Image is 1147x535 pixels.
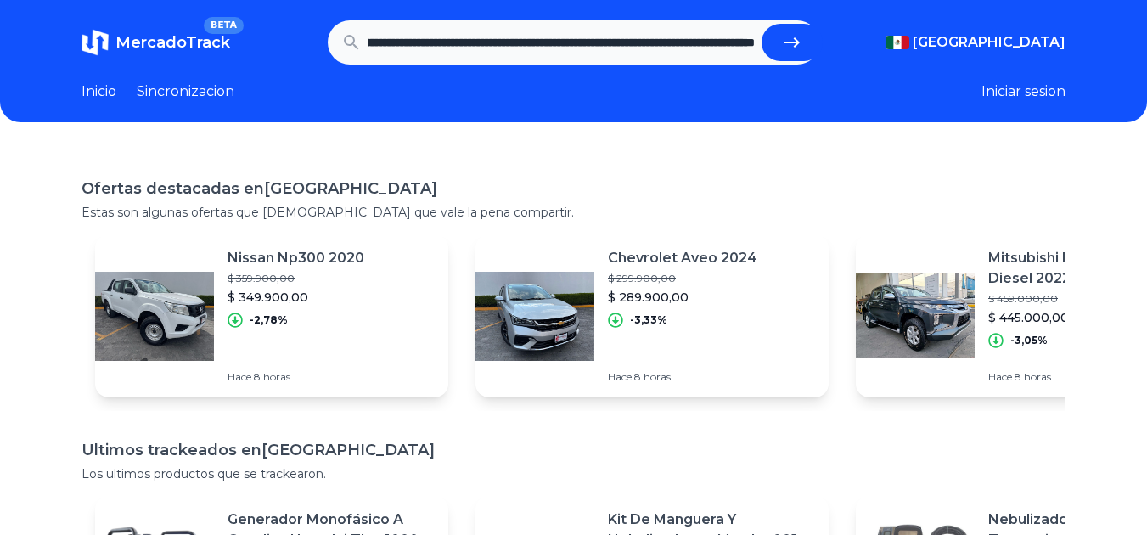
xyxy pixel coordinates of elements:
button: [GEOGRAPHIC_DATA] [886,32,1065,53]
a: Inicio [82,82,116,102]
a: MercadoTrackBETA [82,29,230,56]
p: $ 359.900,00 [228,272,364,285]
p: -3,05% [1010,334,1048,347]
p: Hace 8 horas [228,370,364,384]
p: $ 349.900,00 [228,289,364,306]
h1: Ultimos trackeados en [GEOGRAPHIC_DATA] [82,438,1065,462]
span: [GEOGRAPHIC_DATA] [913,32,1065,53]
a: Featured imageChevrolet Aveo 2024$ 299.900,00$ 289.900,00-3,33%Hace 8 horas [475,234,829,397]
p: Chevrolet Aveo 2024 [608,248,757,268]
a: Sincronizacion [137,82,234,102]
p: Nissan Np300 2020 [228,248,364,268]
h1: Ofertas destacadas en [GEOGRAPHIC_DATA] [82,177,1065,200]
a: Featured imageNissan Np300 2020$ 359.900,00$ 349.900,00-2,78%Hace 8 horas [95,234,448,397]
p: -2,78% [250,313,288,327]
p: $ 289.900,00 [608,289,757,306]
img: Featured image [856,256,975,375]
p: -3,33% [630,313,667,327]
p: Los ultimos productos que se trackearon. [82,465,1065,482]
img: Featured image [475,256,594,375]
span: MercadoTrack [115,33,230,52]
button: Iniciar sesion [981,82,1065,102]
img: MercadoTrack [82,29,109,56]
img: Featured image [95,256,214,375]
img: Mexico [886,36,909,49]
span: BETA [204,17,244,34]
p: $ 299.900,00 [608,272,757,285]
p: Estas son algunas ofertas que [DEMOGRAPHIC_DATA] que vale la pena compartir. [82,204,1065,221]
p: Hace 8 horas [608,370,757,384]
